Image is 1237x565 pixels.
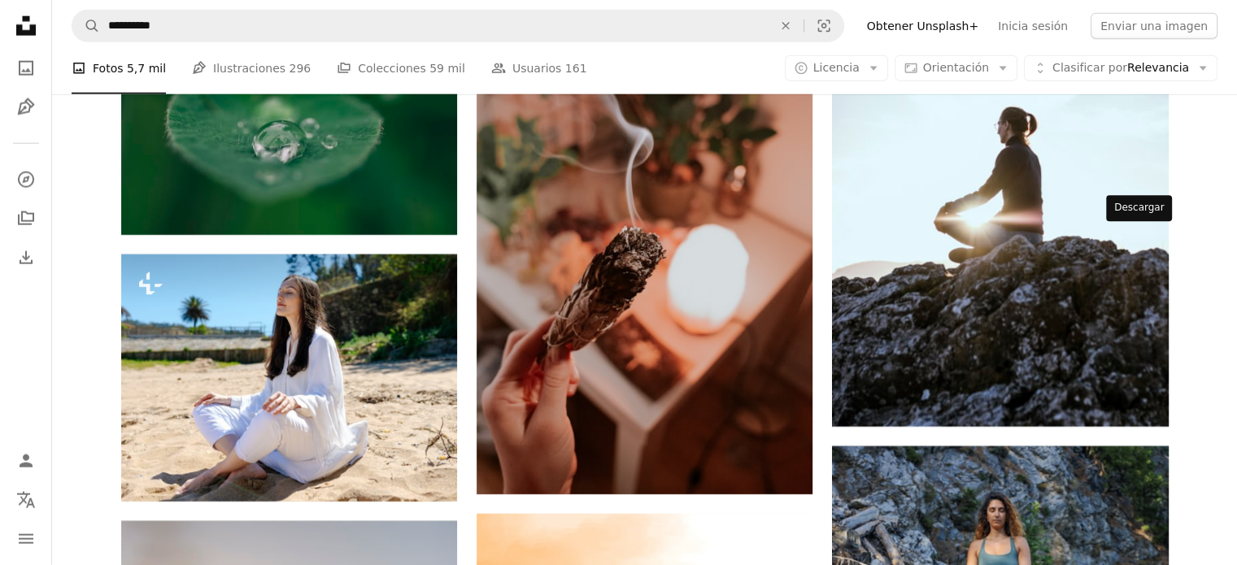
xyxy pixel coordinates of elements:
[121,102,457,116] a: hoja verde con gotas de agua
[72,10,844,42] form: Encuentra imágenes en todo el sitio
[10,523,42,555] button: Menú
[857,13,988,39] a: Obtener Unsplash+
[1052,60,1189,76] span: Relevancia
[10,163,42,196] a: Explorar
[491,42,587,94] a: Usuarios 161
[10,484,42,516] button: Idioma
[813,61,860,74] span: Licencia
[1091,13,1217,39] button: Enviar una imagen
[768,11,804,41] button: Borrar
[72,11,100,41] button: Buscar en Unsplash
[289,59,311,77] span: 296
[10,52,42,85] a: Fotos
[121,371,457,385] a: una mujer sentada en la arena en un día soleado
[565,59,587,77] span: 161
[337,42,465,94] a: Colecciones 59 mil
[895,55,1017,81] button: Orientación
[1024,55,1217,81] button: Clasificar porRelevancia
[1052,61,1127,74] span: Clasificar por
[192,42,311,94] a: Ilustraciones 296
[10,202,42,235] a: Colecciones
[10,91,42,124] a: Ilustraciones
[785,55,888,81] button: Licencia
[477,235,812,250] a: brown tobacco
[804,11,843,41] button: Búsqueda visual
[10,445,42,477] a: Iniciar sesión / Registrarse
[832,550,1168,565] a: Mujer en la parte superior de la correa de espagueti azul sentada en un tronco de madera marrón
[10,10,42,46] a: Inicio — Unsplash
[121,254,457,502] img: una mujer sentada en la arena en un día soleado
[832,167,1168,182] a: Persona sentada en una formación rocosa durante el día
[923,61,989,74] span: Orientación
[1106,196,1172,222] div: Descargar
[10,241,42,274] a: Historial de descargas
[429,59,465,77] span: 59 mil
[988,13,1078,39] a: Inicia sesión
